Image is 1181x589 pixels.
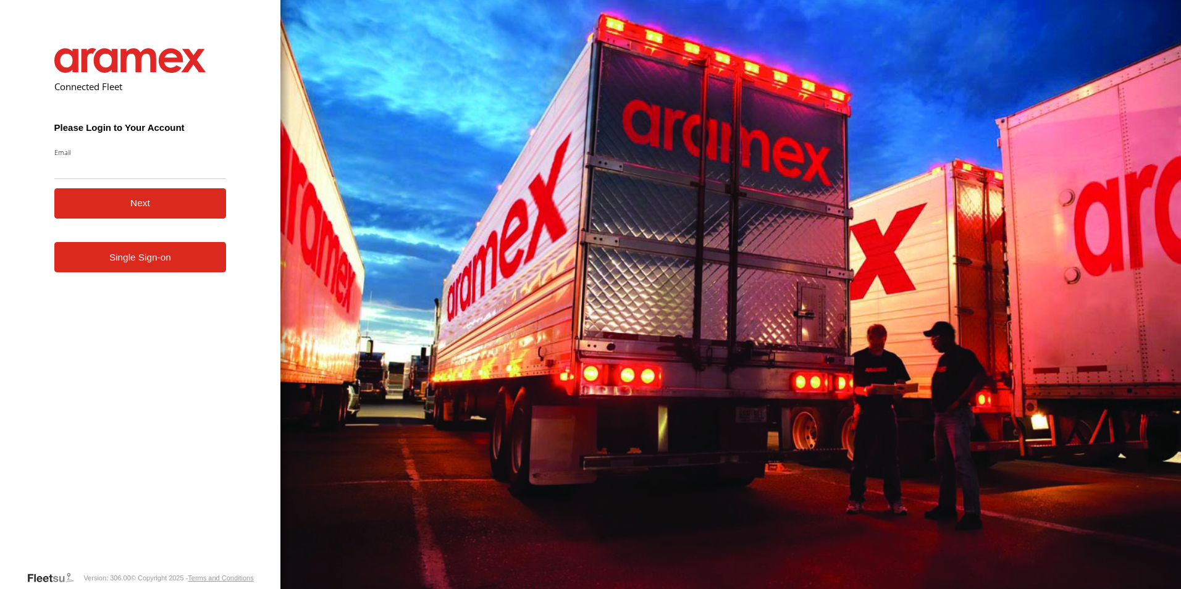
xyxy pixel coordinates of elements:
[83,574,130,582] div: Version: 306.00
[188,574,253,582] a: Terms and Conditions
[54,122,227,133] h3: Please Login to Your Account
[54,242,227,272] a: Single Sign-on
[54,80,227,93] h2: Connected Fleet
[54,48,206,73] img: Aramex
[54,148,227,157] label: Email
[27,572,83,584] a: Visit our Website
[131,574,254,582] div: © Copyright 2025 -
[54,188,227,219] button: Next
